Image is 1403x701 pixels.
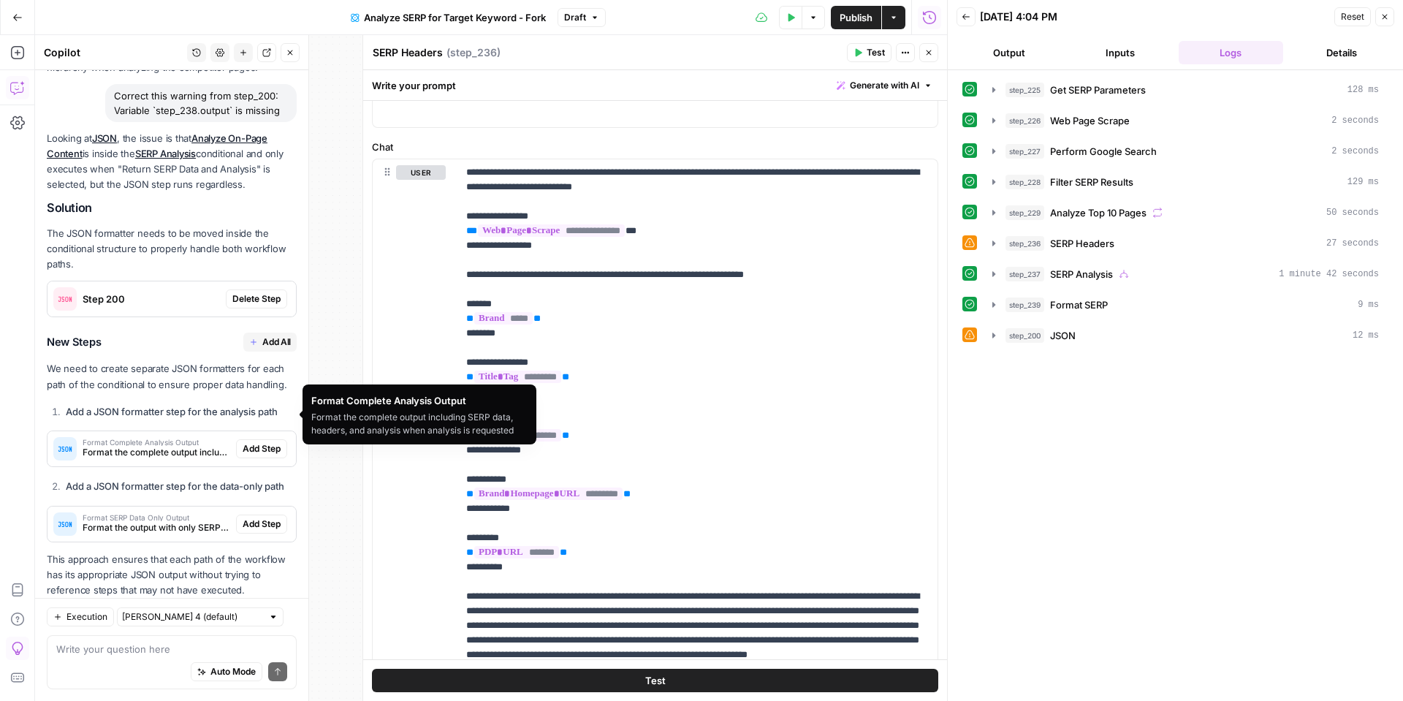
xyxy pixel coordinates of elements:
span: step_228 [1005,175,1044,189]
span: Format Complete Analysis Output [83,439,230,446]
span: step_237 [1005,267,1044,281]
span: step_200 [1005,328,1044,343]
button: 128 ms [984,78,1388,102]
span: Step 200 [83,292,220,306]
span: Format SERP Data Only Output [83,514,230,521]
p: We need to create separate JSON formatters for each path of the conditional to ensure proper data... [47,361,297,392]
button: Draft [558,8,606,27]
span: Generate with AI [850,79,919,92]
span: Test [645,673,666,688]
button: 2 seconds [984,109,1388,132]
span: Add All [262,336,291,349]
span: step_239 [1005,298,1044,312]
span: 129 ms [1347,175,1379,189]
span: 12 ms [1353,329,1379,342]
button: Auto Mode [191,662,262,681]
button: Test [372,669,938,692]
button: Reset [1334,7,1371,26]
button: Add Step [236,439,287,458]
button: Test [847,43,891,62]
a: Analyze On-Page Content [47,132,267,159]
span: Reset [1341,10,1364,23]
button: Logs [1179,41,1284,64]
h3: New Steps [47,333,297,352]
button: 2 seconds [984,140,1388,163]
span: Delete Step [232,292,281,306]
button: Publish [831,6,881,29]
button: 1 minute 42 seconds [984,262,1388,286]
button: Analyze SERP for Target Keyword - Fork [342,6,555,29]
span: Draft [564,11,586,24]
span: Analyze Top 10 Pages [1050,205,1147,220]
span: Web Page Scrape [1050,113,1130,128]
span: Add Step [243,442,281,455]
input: Claude Sonnet 4 (default) [122,610,262,624]
span: 128 ms [1347,83,1379,96]
h2: Solution [47,201,297,215]
button: 27 seconds [984,232,1388,255]
span: SERP Analysis [1050,267,1113,281]
div: Format Complete Analysis Output [311,393,528,408]
span: 2 seconds [1331,145,1379,158]
button: 9 ms [984,293,1388,317]
p: This approach ensures that each path of the workflow has its appropriate JSON output without tryi... [47,552,297,598]
div: Correct this warning from step_200: Variable `step_238.output` is missing [105,84,297,122]
span: 50 seconds [1326,206,1379,219]
strong: Add a JSON formatter step for the data-only path [66,480,284,492]
span: Get SERP Parameters [1050,83,1146,97]
span: Execution [66,610,107,624]
span: Add Step [243,518,281,531]
button: Add All [243,333,297,352]
span: JSON [1050,328,1076,343]
div: Write your prompt [363,70,947,100]
p: Looking at , the issue is that is inside the conditional and only executes when "Return SERP Data... [47,131,297,193]
span: Filter SERP Results [1050,175,1133,189]
a: SERP Analysis [135,148,196,159]
span: Auto Mode [210,665,256,678]
button: Details [1289,41,1394,64]
span: Format SERP [1050,298,1108,312]
button: Inputs [1068,41,1173,64]
span: step_225 [1005,83,1044,97]
span: Publish [840,10,872,25]
p: The JSON formatter needs to be moved inside the conditional structure to properly handle both wor... [47,226,297,272]
strong: Add a JSON formatter step for the analysis path [66,406,278,417]
label: Chat [372,140,938,154]
span: 1 minute 42 seconds [1279,268,1379,281]
div: Format the complete output including SERP data, headers, and analysis when analysis is requested [311,411,528,437]
button: 129 ms [984,170,1388,194]
span: 9 ms [1358,298,1379,311]
span: step_227 [1005,144,1044,159]
textarea: SERP Headers [373,45,443,60]
span: 2 seconds [1331,114,1379,127]
div: Copilot [44,45,183,60]
button: Output [957,41,1062,64]
span: Perform Google Search [1050,144,1157,159]
span: Format the output with only SERP data and headers when analysis is not requested [83,521,230,534]
span: Test [867,46,885,59]
button: user [396,165,446,180]
span: step_226 [1005,113,1044,128]
span: step_229 [1005,205,1044,220]
button: 12 ms [984,324,1388,347]
span: 27 seconds [1326,237,1379,250]
span: Analyze SERP for Target Keyword - Fork [364,10,546,25]
button: 50 seconds [984,201,1388,224]
button: Execution [47,607,114,626]
button: Generate with AI [831,76,938,95]
a: JSON [92,132,117,144]
span: step_236 [1005,236,1044,251]
button: Delete Step [226,289,287,308]
span: SERP Headers [1050,236,1114,251]
span: Format the complete output including SERP data, headers, and analysis when analysis is requested [83,446,230,459]
span: ( step_236 ) [446,45,501,60]
button: Add Step [236,515,287,534]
